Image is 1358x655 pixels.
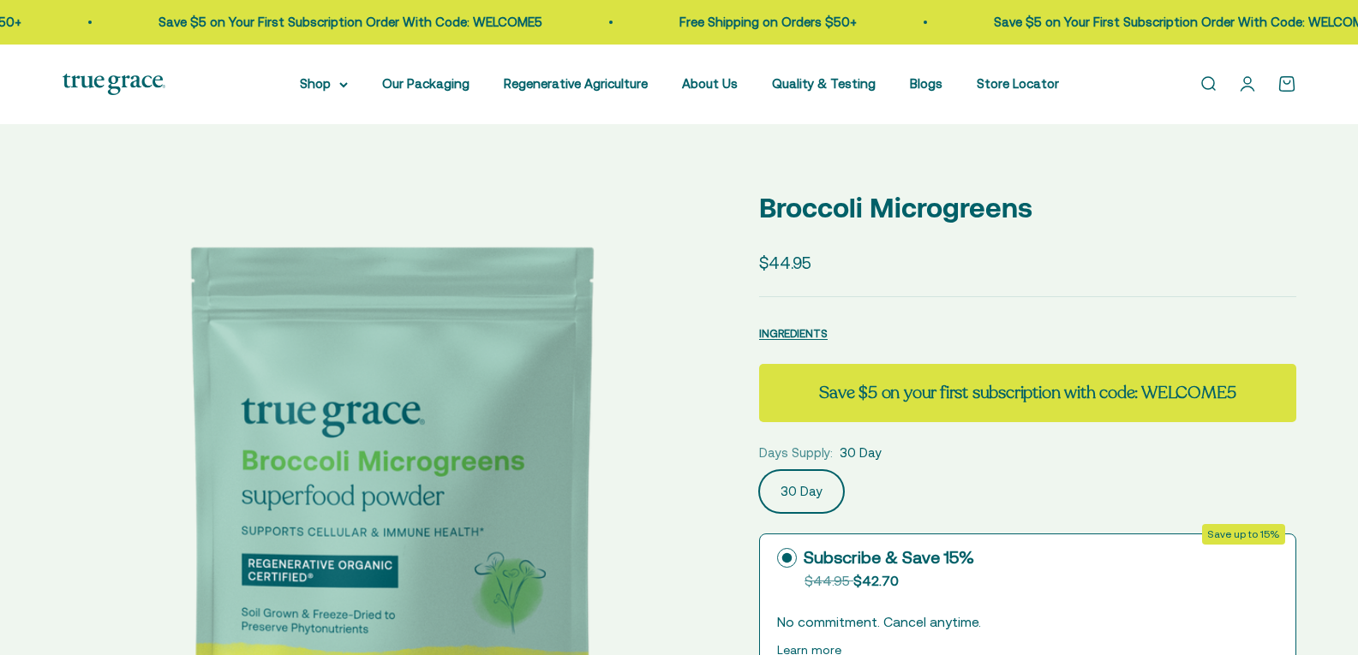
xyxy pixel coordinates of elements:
legend: Days Supply: [759,443,833,463]
a: Regenerative Agriculture [504,76,648,91]
a: Free Shipping on Orders $50+ [661,15,839,29]
summary: Shop [300,74,348,94]
a: About Us [682,76,738,91]
p: Save $5 on Your First Subscription Order With Code: WELCOME5 [141,12,524,33]
a: Our Packaging [382,76,470,91]
span: 30 Day [840,443,882,463]
p: Broccoli Microgreens [759,186,1295,229]
button: INGREDIENTS [759,323,828,343]
a: Quality & Testing [772,76,876,91]
strong: Save $5 on your first subscription with code: WELCOME5 [819,381,1235,404]
sale-price: $44.95 [759,250,811,276]
a: Store Locator [977,76,1059,91]
span: INGREDIENTS [759,327,828,340]
a: Blogs [910,76,942,91]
